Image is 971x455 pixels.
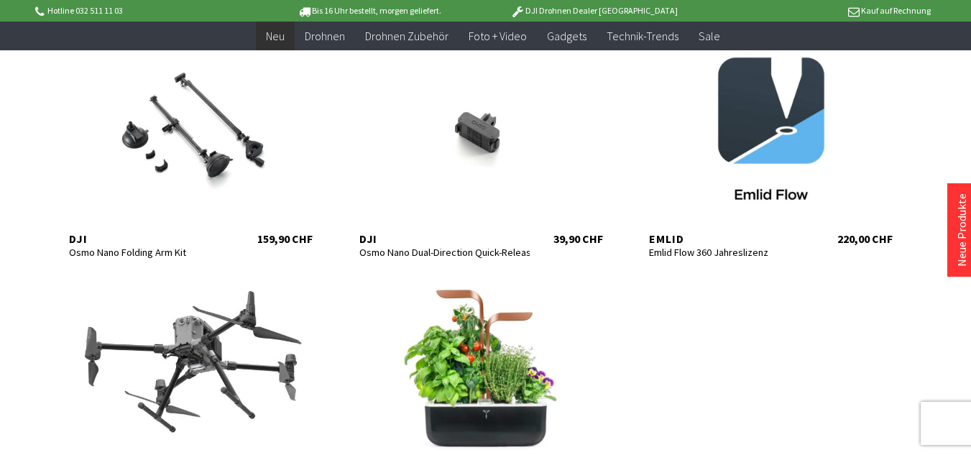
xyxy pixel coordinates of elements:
div: EMLID [649,231,819,246]
span: Sale [699,29,720,43]
span: Technik-Trends [607,29,678,43]
div: Osmo Nano Dual-Direction Quick-Release Foldable Adapter Mount [359,246,530,259]
a: Drohnen Zubehör [355,22,459,51]
span: Drohnen Zubehör [365,29,448,43]
div: Emlid Flow 360 Jahreslizenz [649,246,819,259]
div: 39,90 CHF [553,231,603,246]
a: DJI Osmo Nano Dual-Direction Quick-Release Foldable Adapter Mount 39,90 CHF [345,45,617,246]
div: DJI [69,231,239,246]
div: Osmo Nano Folding Arm Kit [69,246,239,259]
div: 159,90 CHF [257,231,313,246]
a: Gadgets [537,22,597,51]
span: Foto + Video [469,29,527,43]
span: Gadgets [547,29,586,43]
div: 220,00 CHF [837,231,893,246]
a: Foto + Video [459,22,537,51]
a: Neu [256,22,295,51]
a: EMLID Emlid Flow 360 Jahreslizenz 220,00 CHF [635,45,907,246]
p: DJI Drohnen Dealer [GEOGRAPHIC_DATA] [482,2,706,19]
span: Neu [266,29,285,43]
a: Technik-Trends [597,22,689,51]
div: DJI [359,231,530,246]
a: Neue Produkte [954,193,969,267]
p: Bis 16 Uhr bestellt, morgen geliefert. [257,2,482,19]
p: Kauf auf Rechnung [707,2,931,19]
a: Drohnen [295,22,355,51]
p: Hotline 032 511 11 03 [33,2,257,19]
a: Sale [689,22,730,51]
a: DJI Osmo Nano Folding Arm Kit 159,90 CHF [55,45,327,246]
span: Drohnen [305,29,345,43]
